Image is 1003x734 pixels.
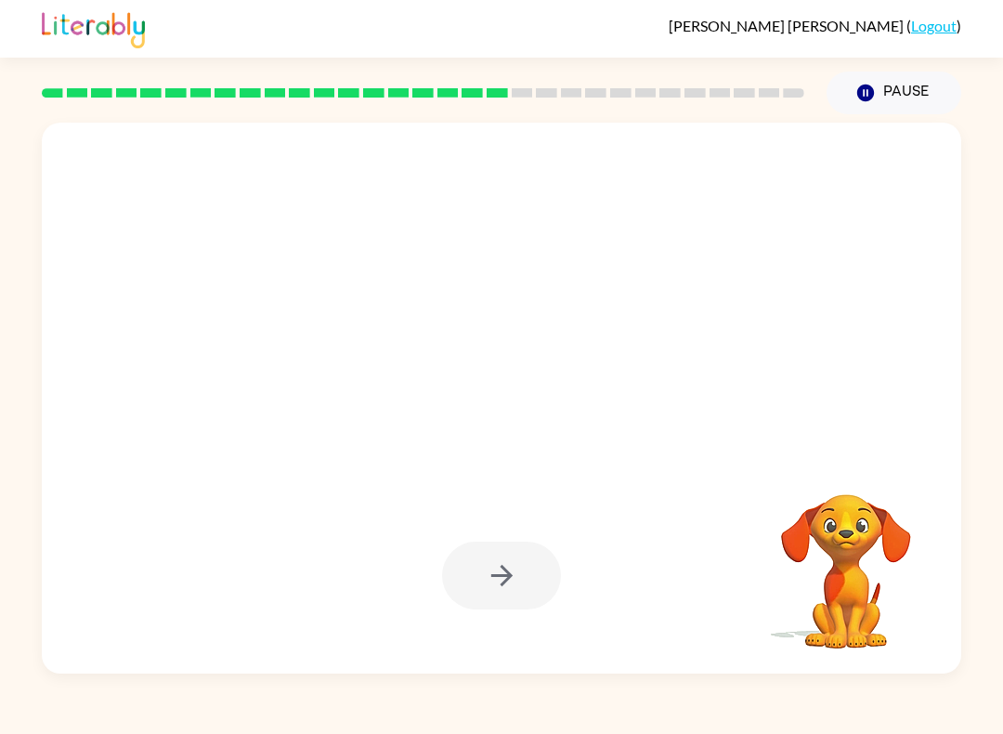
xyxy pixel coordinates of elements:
[669,17,961,34] div: ( )
[669,17,906,34] span: [PERSON_NAME] [PERSON_NAME]
[42,7,145,48] img: Literably
[827,72,961,114] button: Pause
[911,17,957,34] a: Logout
[753,465,939,651] video: Your browser must support playing .mp4 files to use Literably. Please try using another browser.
